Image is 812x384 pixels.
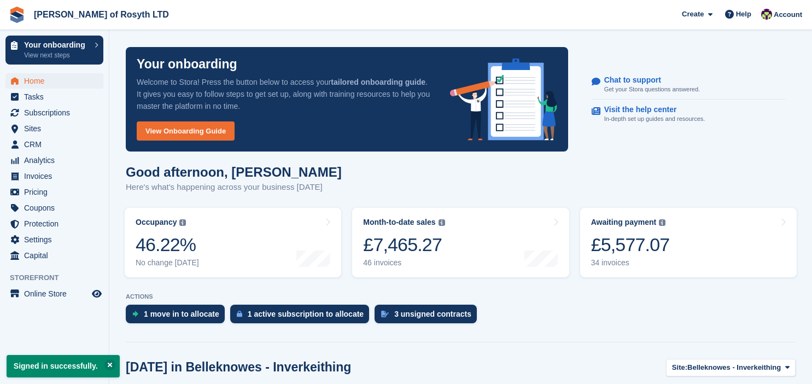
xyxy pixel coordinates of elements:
a: Awaiting payment £5,577.07 34 invoices [580,208,797,277]
img: icon-info-grey-7440780725fd019a000dd9b08b2336e03edf1995a4989e88bcd33f0948082b44.svg [659,219,665,226]
div: £7,465.27 [363,234,445,256]
span: Coupons [24,200,90,216]
div: 46 invoices [363,258,445,267]
a: menu [5,105,103,120]
a: menu [5,137,103,152]
div: Month-to-date sales [363,218,435,227]
a: menu [5,216,103,231]
p: In-depth set up guides and resources. [604,114,705,124]
a: menu [5,248,103,263]
p: Your onboarding [24,41,89,49]
div: 1 active subscription to allocate [248,310,364,318]
div: 3 unsigned contracts [394,310,471,318]
div: No change [DATE] [136,258,199,267]
img: stora-icon-8386f47178a22dfd0bd8f6a31ec36ba5ce8667c1dd55bd0f319d3a0aa187defe.svg [9,7,25,23]
a: menu [5,184,103,200]
p: Your onboarding [137,58,237,71]
span: Sites [24,121,90,136]
span: Protection [24,216,90,231]
span: Help [736,9,751,20]
a: menu [5,89,103,104]
a: Visit the help center In-depth set up guides and resources. [592,100,785,129]
span: Tasks [24,89,90,104]
a: 1 move in to allocate [126,305,230,329]
a: View Onboarding Guide [137,121,235,141]
span: Belleknowes - Inverkeithing [687,362,781,373]
img: move_ins_to_allocate_icon-fdf77a2bb77ea45bf5b3d319d69a93e2d87916cf1d5bf7949dd705db3b84f3ca.svg [132,311,138,317]
div: £5,577.07 [591,234,670,256]
img: icon-info-grey-7440780725fd019a000dd9b08b2336e03edf1995a4989e88bcd33f0948082b44.svg [439,219,445,226]
a: menu [5,286,103,301]
p: Chat to support [604,75,691,85]
img: contract_signature_icon-13c848040528278c33f63329250d36e43548de30e8caae1d1a13099fd9432cc5.svg [381,311,389,317]
a: [PERSON_NAME] of Rosyth LTD [30,5,173,24]
strong: tailored onboarding guide [331,78,425,86]
p: View next steps [24,50,89,60]
a: menu [5,121,103,136]
p: ACTIONS [126,293,796,300]
img: active_subscription_to_allocate_icon-d502201f5373d7db506a760aba3b589e785aa758c864c3986d89f69b8ff3... [237,310,242,317]
a: menu [5,200,103,216]
a: Month-to-date sales £7,465.27 46 invoices [352,208,569,277]
span: Analytics [24,153,90,168]
a: Chat to support Get your Stora questions answered. [592,70,785,100]
div: 1 move in to allocate [144,310,219,318]
div: Occupancy [136,218,177,227]
img: icon-info-grey-7440780725fd019a000dd9b08b2336e03edf1995a4989e88bcd33f0948082b44.svg [179,219,186,226]
div: 46.22% [136,234,199,256]
p: Visit the help center [604,105,697,114]
span: Home [24,73,90,89]
button: Site: Belleknowes - Inverkeithing [666,359,796,377]
span: Storefront [10,272,109,283]
a: menu [5,232,103,247]
a: Preview store [90,287,103,300]
div: 34 invoices [591,258,670,267]
span: Site: [672,362,687,373]
span: Invoices [24,168,90,184]
div: Awaiting payment [591,218,657,227]
a: 3 unsigned contracts [375,305,482,329]
span: Subscriptions [24,105,90,120]
img: onboarding-info-6c161a55d2c0e0a8cae90662b2fe09162a5109e8cc188191df67fb4f79e88e88.svg [450,59,557,141]
p: Signed in successfully. [7,355,120,377]
a: menu [5,168,103,184]
a: Occupancy 46.22% No change [DATE] [125,208,341,277]
span: CRM [24,137,90,152]
h1: Good afternoon, [PERSON_NAME] [126,165,342,179]
a: 1 active subscription to allocate [230,305,375,329]
span: Account [774,9,802,20]
p: Get your Stora questions answered. [604,85,700,94]
img: Nina Briggs [761,9,772,20]
span: Settings [24,232,90,247]
p: Welcome to Stora! Press the button below to access your . It gives you easy to follow steps to ge... [137,76,433,112]
span: Pricing [24,184,90,200]
span: Capital [24,248,90,263]
a: Your onboarding View next steps [5,36,103,65]
span: Create [682,9,704,20]
a: menu [5,153,103,168]
a: menu [5,73,103,89]
h2: [DATE] in Belleknowes - Inverkeithing [126,360,351,375]
span: Online Store [24,286,90,301]
p: Here's what's happening across your business [DATE] [126,181,342,194]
